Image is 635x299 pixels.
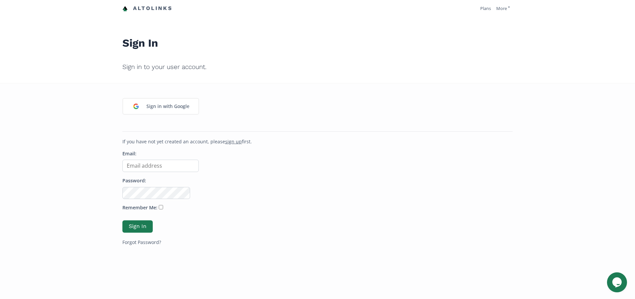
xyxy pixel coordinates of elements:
[129,99,143,113] img: google_login_logo_184.png
[122,239,161,245] a: Forgot Password?
[122,160,199,172] input: Email address
[122,6,128,11] img: favicon-32x32.png
[225,138,242,145] a: sign up
[122,22,513,53] h1: Sign In
[122,220,153,233] button: Sign In
[496,5,510,11] a: More
[122,150,136,157] label: Email:
[122,98,199,115] a: Sign in with Google
[480,5,491,11] a: Plans
[143,99,193,113] div: Sign in with Google
[122,138,513,145] p: If you have not yet created an account, please first.
[607,272,628,292] iframe: chat widget
[122,3,172,14] a: Altolinks
[122,204,157,211] label: Remember Me:
[122,177,146,184] label: Password:
[122,59,513,75] h2: Sign in to your user account.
